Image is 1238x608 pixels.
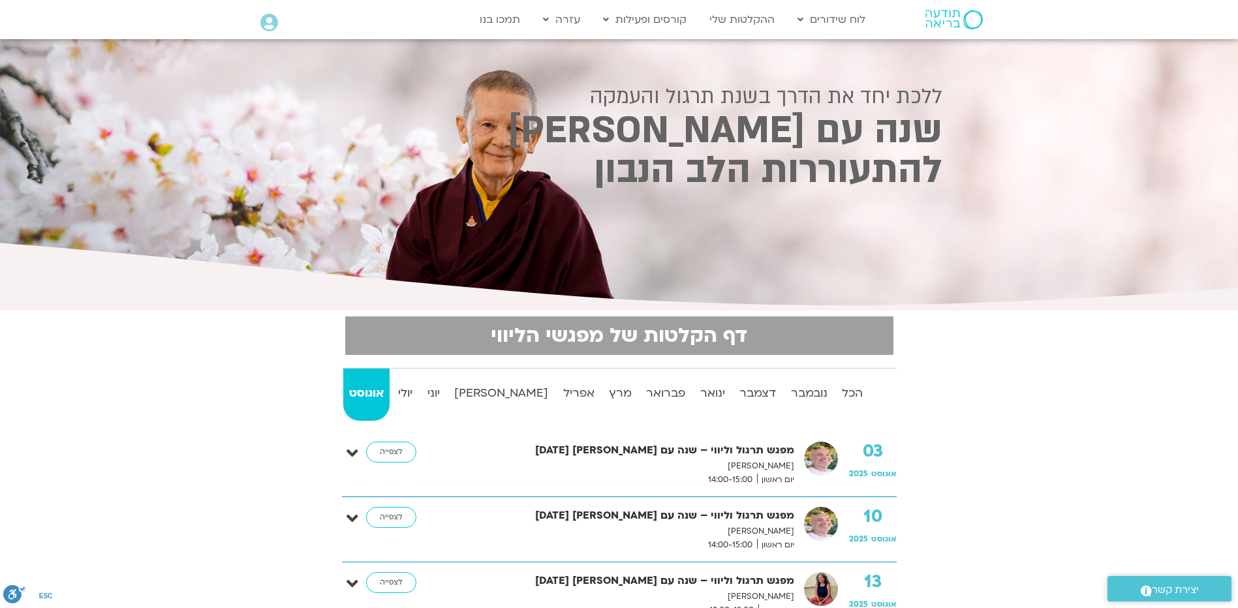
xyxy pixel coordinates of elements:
[734,384,782,403] strong: דצמבר
[871,468,897,479] span: אוגוסט
[448,384,554,403] strong: [PERSON_NAME]
[557,369,600,421] a: אפריל
[694,384,731,403] strong: ינואר
[849,572,897,592] strong: 13
[757,538,794,552] span: יום ראשון
[640,384,691,403] strong: פברואר
[925,10,983,29] img: תודעה בריאה
[791,7,872,32] a: לוח שידורים
[473,7,527,32] a: תמכו בנו
[871,534,897,544] span: אוגוסט
[603,384,638,403] strong: מרץ
[421,369,445,421] a: יוני
[704,538,757,552] span: 14:00-15:00
[353,324,886,347] h2: דף הקלטות של מפגשי הליווי
[1107,576,1231,601] a: יצירת קשר
[452,507,794,524] strong: מפגש תרגול וליווי – שנה עם [PERSON_NAME] [DATE]
[694,369,731,421] a: ינואר
[343,384,390,403] strong: אוגוסט
[392,384,418,403] strong: יולי
[452,442,794,459] strong: מפגש תרגול וליווי – שנה עם [PERSON_NAME] [DATE]
[785,384,833,403] strong: נובמבר
[557,384,600,403] strong: אפריל
[296,153,942,188] h2: להתעוררות הלב הנבון
[421,384,445,403] strong: יוני
[603,369,638,421] a: מרץ
[296,114,942,148] h2: שנה עם [PERSON_NAME]
[757,473,794,487] span: יום ראשון
[703,7,781,32] a: ההקלטות שלי
[849,468,868,479] span: 2025
[366,507,416,528] a: לצפייה
[704,473,757,487] span: 14:00-15:00
[536,7,587,32] a: עזרה
[452,590,794,603] p: [PERSON_NAME]
[849,442,897,461] strong: 03
[596,7,693,32] a: קורסים ופעילות
[448,369,554,421] a: [PERSON_NAME]
[366,442,416,463] a: לצפייה
[296,85,942,108] h2: ללכת יחד את הדרך בשנת תרגול והעמקה
[836,369,869,421] a: הכל
[849,534,868,544] span: 2025
[452,459,794,473] p: [PERSON_NAME]
[734,369,782,421] a: דצמבר
[836,384,869,403] strong: הכל
[366,572,416,593] a: לצפייה
[343,369,390,421] a: אוגוסט
[392,369,418,421] a: יולי
[452,524,794,538] p: [PERSON_NAME]
[1152,581,1199,599] span: יצירת קשר
[452,572,794,590] strong: מפגש תרגול וליווי – שנה עם [PERSON_NAME] [DATE]
[849,507,897,526] strong: 10
[640,369,691,421] a: פברואר
[785,369,833,421] a: נובמבר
